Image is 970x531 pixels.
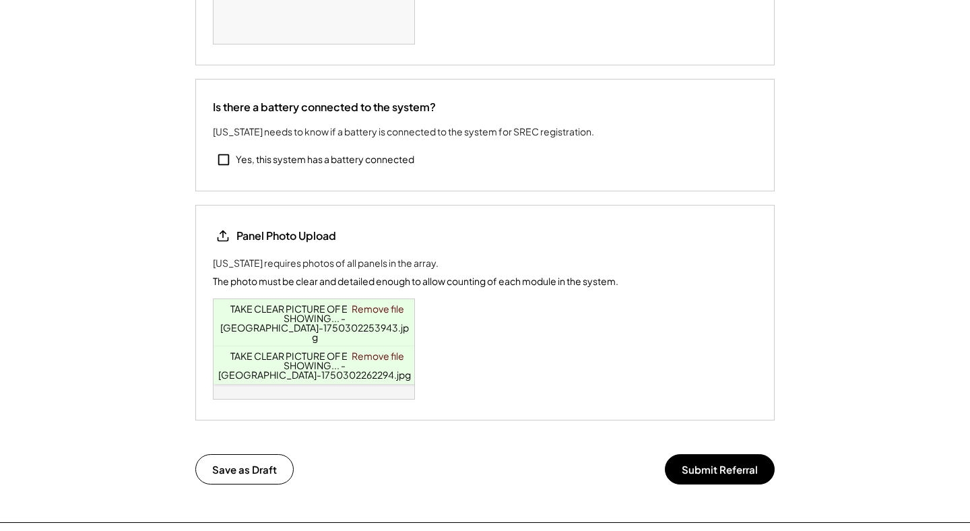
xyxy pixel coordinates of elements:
div: [US_STATE] requires photos of all panels in the array. [213,256,439,270]
a: TAKE CLEAR PICTURE OF EACH ARRAY SHOWING... - [GEOGRAPHIC_DATA]-1750302262294.jpg [218,350,411,381]
a: TAKE CLEAR PICTURE OF EACH ARRAY SHOWING... - [GEOGRAPHIC_DATA]-1750302253943.jpg [220,303,409,343]
div: Is there a battery connected to the system? [213,100,436,115]
div: Yes, this system has a battery connected [236,153,414,166]
div: [US_STATE] needs to know if a battery is connected to the system for SREC registration. [213,125,594,139]
button: Save as Draft [195,454,294,485]
a: Remove file [347,346,409,365]
a: Remove file [347,299,409,318]
div: The photo must be clear and detailed enough to allow counting of each module in the system. [213,274,618,288]
button: Submit Referral [665,454,775,485]
div: Panel Photo Upload [236,228,336,243]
